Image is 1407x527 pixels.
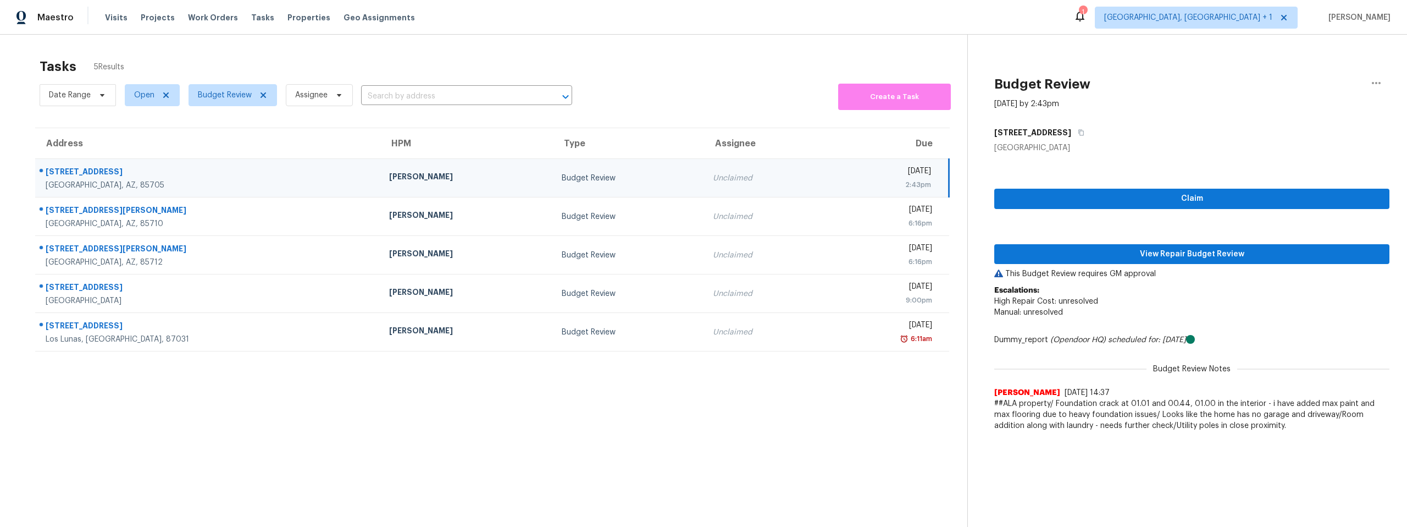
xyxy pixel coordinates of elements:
[46,205,372,218] div: [STREET_ADDRESS][PERSON_NAME]
[361,88,541,105] input: Search by address
[562,250,696,261] div: Budget Review
[1079,7,1087,18] div: 1
[994,298,1098,305] span: High Repair Cost: unresolved
[834,281,932,295] div: [DATE]
[46,334,372,345] div: Los Lunas, [GEOGRAPHIC_DATA], 87031
[188,12,238,23] span: Work Orders
[94,62,124,73] span: 5 Results
[994,142,1389,153] div: [GEOGRAPHIC_DATA]
[834,204,932,218] div: [DATE]
[713,211,817,222] div: Unclaimed
[994,79,1090,90] h2: Budget Review
[389,325,544,339] div: [PERSON_NAME]
[344,12,415,23] span: Geo Assignments
[389,171,544,185] div: [PERSON_NAME]
[834,295,932,306] div: 9:00pm
[46,166,372,180] div: [STREET_ADDRESS]
[389,248,544,262] div: [PERSON_NAME]
[713,327,817,338] div: Unclaimed
[562,211,696,222] div: Budget Review
[994,127,1071,138] h5: [STREET_ADDRESS]
[909,333,932,344] div: 6:11am
[834,243,932,256] div: [DATE]
[46,180,372,191] div: [GEOGRAPHIC_DATA], AZ, 85705
[389,287,544,300] div: [PERSON_NAME]
[49,90,91,101] span: Date Range
[838,84,951,110] button: Create a Task
[37,12,74,23] span: Maestro
[713,173,817,184] div: Unclaimed
[287,12,330,23] span: Properties
[834,218,932,229] div: 6:16pm
[994,387,1060,398] span: [PERSON_NAME]
[826,128,949,159] th: Due
[1003,248,1381,261] span: View Repair Budget Review
[1071,123,1086,142] button: Copy Address
[46,257,372,268] div: [GEOGRAPHIC_DATA], AZ, 85712
[558,89,573,105] button: Open
[46,320,372,334] div: [STREET_ADDRESS]
[105,12,128,23] span: Visits
[994,309,1063,316] span: Manual: unresolved
[389,210,544,223] div: [PERSON_NAME]
[1146,364,1237,375] span: Budget Review Notes
[704,128,826,159] th: Assignee
[994,244,1389,265] button: View Repair Budget Review
[994,334,1389,345] div: Dummy_report
[1050,336,1106,344] i: (Opendoor HQ)
[251,14,274,21] span: Tasks
[562,173,696,184] div: Budget Review
[713,250,817,261] div: Unclaimed
[141,12,175,23] span: Projects
[713,288,817,299] div: Unclaimed
[834,256,932,267] div: 6:16pm
[994,98,1059,109] div: [DATE] by 2:43pm
[994,287,1039,294] b: Escalations:
[40,61,76,72] h2: Tasks
[198,90,252,101] span: Budget Review
[834,179,931,190] div: 2:43pm
[1324,12,1391,23] span: [PERSON_NAME]
[46,218,372,229] div: [GEOGRAPHIC_DATA], AZ, 85710
[46,243,372,257] div: [STREET_ADDRESS][PERSON_NAME]
[994,398,1389,431] span: ##ALA property/ Foundation crack at 01.01 and 00.44, 01.00 in the interior - i have added max pai...
[380,128,553,159] th: HPM
[553,128,705,159] th: Type
[1108,336,1186,344] i: scheduled for: [DATE]
[834,166,931,179] div: [DATE]
[46,295,372,306] div: [GEOGRAPHIC_DATA]
[1003,192,1381,206] span: Claim
[1104,12,1272,23] span: [GEOGRAPHIC_DATA], [GEOGRAPHIC_DATA] + 1
[46,282,372,295] div: [STREET_ADDRESS]
[35,128,380,159] th: Address
[295,90,328,101] span: Assignee
[844,91,945,103] span: Create a Task
[900,333,909,344] img: Overdue Alarm Icon
[994,268,1389,279] p: This Budget Review requires GM approval
[834,320,932,333] div: [DATE]
[562,327,696,338] div: Budget Review
[994,189,1389,209] button: Claim
[1065,389,1110,397] span: [DATE] 14:37
[562,288,696,299] div: Budget Review
[134,90,154,101] span: Open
